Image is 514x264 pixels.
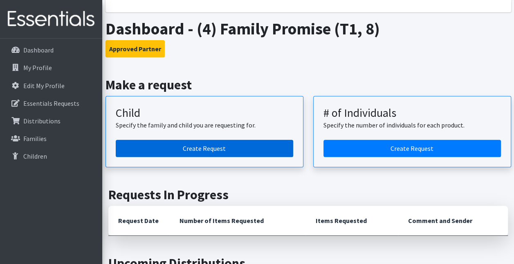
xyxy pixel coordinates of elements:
p: Children [23,152,47,160]
h2: Make a request [105,77,511,93]
p: Specify the family and child you are requesting for. [116,120,293,130]
a: Edit My Profile [3,77,99,94]
a: My Profile [3,59,99,76]
a: Create a request for a child or family [116,140,293,157]
a: Create a request by number of individuals [323,140,501,157]
h3: # of Individuals [323,106,501,120]
button: Approved Partner [105,40,165,57]
a: Dashboard [3,42,99,58]
p: Specify the number of individuals for each product. [323,120,501,130]
h3: Child [116,106,293,120]
p: Distributions [23,117,61,125]
p: My Profile [23,64,52,72]
p: Essentials Requests [23,99,79,107]
a: Families [3,130,99,147]
a: Children [3,148,99,164]
p: Dashboard [23,46,54,54]
img: HumanEssentials [3,5,99,33]
th: Number of Items Requested [170,206,305,236]
h2: Requests In Progress [108,187,508,203]
p: Edit My Profile [23,82,65,90]
h1: Dashboard - (4) Family Promise (T1, 8) [105,19,511,39]
a: Essentials Requests [3,95,99,112]
th: Comment and Sender [398,206,508,236]
th: Request Date [108,206,170,236]
p: Families [23,134,47,143]
a: Distributions [3,113,99,129]
th: Items Requested [305,206,398,236]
